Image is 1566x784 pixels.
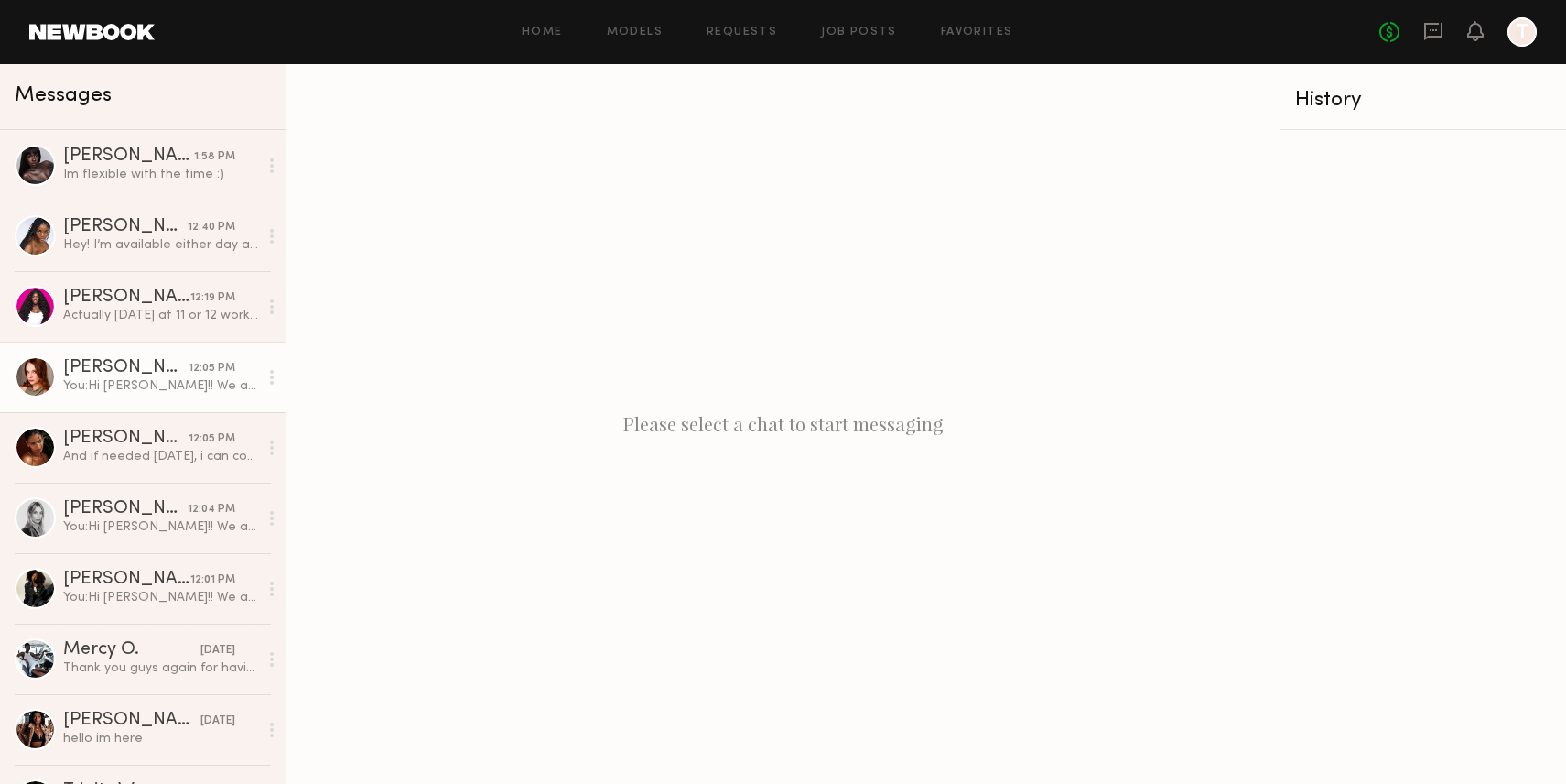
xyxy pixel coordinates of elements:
div: 12:01 PM [190,572,235,589]
div: You: Hi [PERSON_NAME]!! We are planning a bronzer shade swatch for [DATE], or [DATE] in [GEOGRAPH... [63,518,258,536]
div: 1:58 PM [194,148,235,166]
div: 12:40 PM [188,219,235,236]
a: T [1507,17,1537,47]
div: Mercy O. [63,641,200,659]
div: [DATE] [200,642,235,659]
div: 12:05 PM [189,430,235,448]
div: You: Hi [PERSON_NAME]!! We are planning a bronzer shade swatch for [DATE], or [DATE] in [GEOGRAPH... [63,377,258,395]
div: [PERSON_NAME] [63,218,188,236]
div: [DATE] [200,713,235,730]
div: Hey! I’m available either day anytime! [63,236,258,254]
div: History [1295,90,1551,111]
div: Actually [DATE] at 11 or 12 works too so whichever fits your schedule best [63,307,258,324]
div: Im flexible with the time :) [63,166,258,183]
div: [PERSON_NAME] [63,289,190,307]
a: Favorites [941,27,1013,38]
div: Please select a chat to start messaging [286,64,1280,784]
div: Thank you guys again for having me. 😊🙏🏿 [63,659,258,677]
a: Models [607,27,663,38]
div: You: Hi [PERSON_NAME]!! We are planning a bronzer shade swatch for [DATE], or [DATE] in [GEOGRAPH... [63,589,258,606]
div: [PERSON_NAME] [63,430,189,448]
div: [PERSON_NAME] [63,359,189,377]
div: 12:04 PM [188,501,235,518]
div: And if needed [DATE], i can come anytime between 1 and 4:30 [63,448,258,465]
span: Messages [15,85,112,106]
div: 12:05 PM [189,360,235,377]
div: [PERSON_NAME] [63,500,188,518]
a: Home [522,27,563,38]
a: Job Posts [821,27,897,38]
div: 12:19 PM [190,289,235,307]
div: hello im here [63,730,258,747]
div: [PERSON_NAME] [63,571,190,589]
a: Requests [707,27,777,38]
div: [PERSON_NAME] [63,712,200,730]
div: [PERSON_NAME] [63,147,194,166]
